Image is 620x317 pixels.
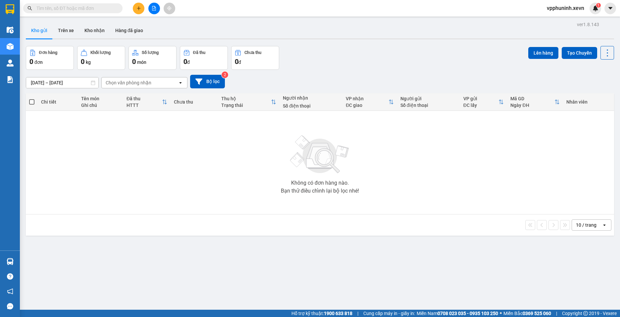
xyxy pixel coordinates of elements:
[36,5,115,12] input: Tìm tên, số ĐT hoặc mã đơn
[438,311,498,316] strong: 0708 023 035 - 0935 103 250
[460,93,507,111] th: Toggle SortBy
[231,46,279,70] button: Chưa thu0đ
[346,103,388,108] div: ĐC giao
[86,60,91,65] span: kg
[29,58,33,66] span: 0
[346,96,388,101] div: VP nhận
[597,3,599,8] span: 1
[523,311,551,316] strong: 0369 525 060
[596,3,601,8] sup: 1
[542,4,590,12] span: vpphuninh.xevn
[79,23,110,38] button: Kho nhận
[190,75,225,88] button: Bộ lọc
[283,95,339,101] div: Người nhận
[576,222,596,228] div: 10 / trang
[287,131,353,178] img: svg+xml;base64,PHN2ZyBjbGFzcz0ibGlzdC1wbHVnX19zdmciIHhtbG5zPSJodHRwOi8vd3d3LnczLm9yZy8yMDAwL3N2Zy...
[244,50,261,55] div: Chưa thu
[187,60,190,65] span: đ
[129,46,177,70] button: Số lượng0món
[283,103,339,109] div: Số điện thoại
[510,96,554,101] div: Mã GD
[81,96,120,101] div: Tên món
[137,60,146,65] span: món
[607,5,613,11] span: caret-down
[174,99,215,105] div: Chưa thu
[132,58,136,66] span: 0
[463,96,499,101] div: VP gửi
[291,310,352,317] span: Hỗ trợ kỹ thuật:
[77,46,125,70] button: Khối lượng0kg
[400,103,457,108] div: Số điện thoại
[602,222,607,228] svg: open
[39,50,57,55] div: Đơn hàng
[127,96,162,101] div: Đã thu
[180,46,228,70] button: Đã thu0đ
[291,180,349,186] div: Không có đơn hàng nào.
[510,103,554,108] div: Ngày ĐH
[507,93,563,111] th: Toggle SortBy
[193,50,205,55] div: Đã thu
[26,23,53,38] button: Kho gửi
[6,4,14,14] img: logo-vxr
[528,47,558,59] button: Lên hàng
[7,273,13,280] span: question-circle
[556,310,557,317] span: |
[238,60,241,65] span: đ
[90,50,111,55] div: Khối lượng
[604,3,616,14] button: caret-down
[106,79,151,86] div: Chọn văn phòng nhận
[110,23,148,38] button: Hàng đã giao
[503,310,551,317] span: Miền Bắc
[26,46,74,70] button: Đơn hàng0đơn
[235,58,238,66] span: 0
[148,3,160,14] button: file-add
[26,77,98,88] input: Select a date range.
[81,103,120,108] div: Ghi chú
[152,6,156,11] span: file-add
[136,6,141,11] span: plus
[417,310,498,317] span: Miền Nam
[7,288,13,294] span: notification
[53,23,79,38] button: Trên xe
[183,58,187,66] span: 0
[221,96,271,101] div: Thu hộ
[167,6,172,11] span: aim
[7,303,13,309] span: message
[463,103,499,108] div: ĐC lấy
[7,60,14,67] img: warehouse-icon
[164,3,175,14] button: aim
[222,71,228,78] sup: 2
[400,96,457,101] div: Người gửi
[342,93,397,111] th: Toggle SortBy
[7,43,14,50] img: warehouse-icon
[324,311,352,316] strong: 1900 633 818
[133,3,144,14] button: plus
[127,103,162,108] div: HTTT
[566,99,611,105] div: Nhân viên
[218,93,280,111] th: Toggle SortBy
[221,103,271,108] div: Trạng thái
[7,26,14,33] img: warehouse-icon
[583,311,588,316] span: copyright
[7,76,14,83] img: solution-icon
[363,310,415,317] span: Cung cấp máy in - giấy in:
[7,258,14,265] img: warehouse-icon
[81,58,84,66] span: 0
[41,99,75,105] div: Chi tiết
[357,310,358,317] span: |
[577,21,599,28] div: ver 1.8.143
[27,6,32,11] span: search
[123,93,171,111] th: Toggle SortBy
[178,80,183,85] svg: open
[500,312,502,315] span: ⚪️
[593,5,598,11] img: icon-new-feature
[34,60,43,65] span: đơn
[281,188,359,194] div: Bạn thử điều chỉnh lại bộ lọc nhé!
[142,50,159,55] div: Số lượng
[562,47,597,59] button: Tạo Chuyến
